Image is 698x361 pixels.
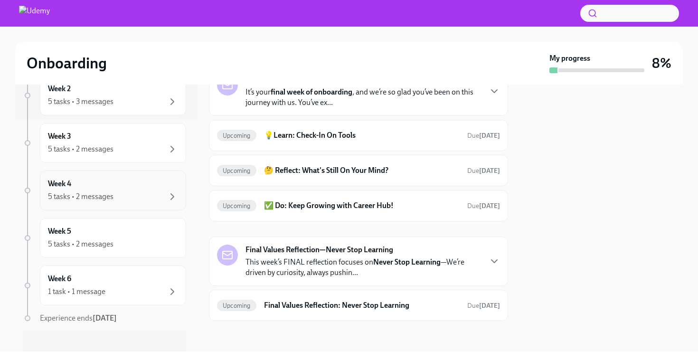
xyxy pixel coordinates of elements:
p: This week’s FINAL reflection focuses on —We’re driven by curiosity, always pushin... [245,257,481,278]
h6: Week 5 [48,226,71,237]
a: Upcoming💡Learn: Check-In On ToolsDue[DATE] [217,128,500,143]
div: 5 tasks • 2 messages [48,191,113,202]
span: October 12th, 2025 06:30 [467,166,500,175]
strong: My progress [549,53,590,64]
span: October 15th, 2025 06:30 [467,301,500,310]
div: 1 task • 1 message [48,286,105,297]
h6: 🤔 Reflect: What's Still On Your Mind? [264,165,460,176]
span: October 12th, 2025 06:30 [467,201,500,210]
span: Due [467,202,500,210]
h6: ✅ Do: Keep Growing with Career Hub! [264,200,460,211]
strong: [DATE] [93,313,117,323]
a: Week 55 tasks • 2 messages [23,218,186,258]
span: October 12th, 2025 06:30 [467,131,500,140]
a: Week 61 task • 1 message [23,266,186,305]
span: Due [467,132,500,140]
span: Due [467,302,500,310]
strong: final week of onboarding [271,87,352,96]
h6: 💡Learn: Check-In On Tools [264,130,460,141]
span: Upcoming [217,202,256,209]
a: Week 25 tasks • 3 messages [23,76,186,115]
strong: [DATE] [479,302,500,310]
strong: Final Values Reflection—Never Stop Learning [245,245,393,255]
h2: Onboarding [27,54,107,73]
strong: [DATE] [479,167,500,175]
a: UpcomingFinal Values Reflection: Never Stop LearningDue[DATE] [217,298,500,313]
span: Due [467,167,500,175]
h6: Week 6 [48,274,71,284]
a: Week 45 tasks • 2 messages [23,171,186,210]
span: Upcoming [217,167,256,174]
div: 5 tasks • 3 messages [48,96,113,107]
h6: Final Values Reflection: Never Stop Learning [264,300,460,311]
strong: [DATE] [479,132,500,140]
h6: Week 2 [48,84,71,94]
img: Udemy [19,6,50,21]
span: Upcoming [217,302,256,309]
strong: [DATE] [479,202,500,210]
p: It’s your , and we’re so glad you’ve been on this journey with us. You’ve ex... [245,87,481,108]
h6: Week 4 [48,179,71,189]
strong: Never Stop Learning [373,257,441,266]
span: Upcoming [217,132,256,139]
a: Week 35 tasks • 2 messages [23,123,186,163]
div: 5 tasks • 2 messages [48,144,113,154]
h6: Week 3 [48,131,71,142]
a: Upcoming🤔 Reflect: What's Still On Your Mind?Due[DATE] [217,163,500,178]
span: Experience ends [40,313,117,323]
a: Upcoming✅ Do: Keep Growing with Career Hub!Due[DATE] [217,198,500,213]
h3: 8% [652,55,671,72]
div: 5 tasks • 2 messages [48,239,113,249]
